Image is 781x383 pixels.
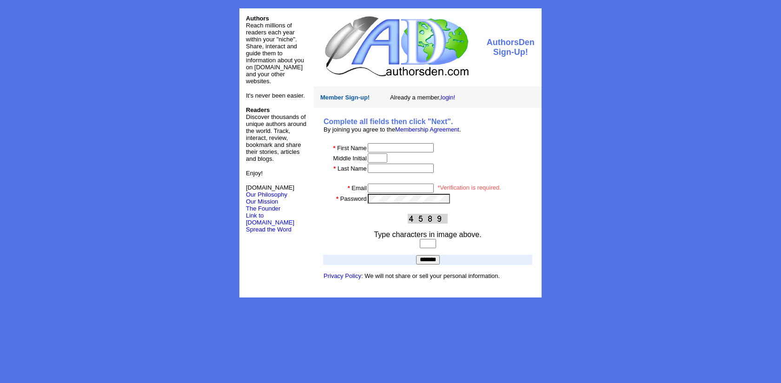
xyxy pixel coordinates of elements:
a: Membership Agreement [395,126,459,133]
a: Our Philosophy [246,191,287,198]
font: By joining you agree to the . [324,126,461,133]
b: Readers [246,106,270,113]
font: It's never been easier. [246,92,305,99]
img: logo.jpg [323,15,470,78]
img: This Is CAPTCHA Image [408,214,448,224]
a: Our Mission [246,198,278,205]
font: AuthorsDen Sign-Up! [487,38,535,57]
a: Link to [DOMAIN_NAME] [246,212,294,226]
font: Already a member, [390,94,455,101]
a: Privacy Policy [324,272,361,279]
a: login! [441,94,455,101]
a: The Founder [246,205,280,212]
font: Last Name [338,165,367,172]
font: Member Sign-up! [320,94,370,101]
b: Complete all fields then click "Next". [324,118,453,125]
font: Password [340,195,367,202]
font: Authors [246,15,269,22]
font: Enjoy! [246,170,263,177]
font: Type characters in image above. [374,231,481,238]
font: Middle Initial [333,155,367,162]
font: First Name [337,145,367,152]
font: Spread the Word [246,226,291,233]
font: Email [351,185,367,191]
font: *Verification is required. [437,184,501,191]
font: Reach millions of readers each year within your "niche". Share, interact and guide them to inform... [246,22,304,85]
font: : We will not share or sell your personal information. [324,272,500,279]
font: Discover thousands of unique authors around the world. Track, interact, review, bookmark and shar... [246,106,306,162]
a: Spread the Word [246,225,291,233]
font: [DOMAIN_NAME] [246,184,294,198]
